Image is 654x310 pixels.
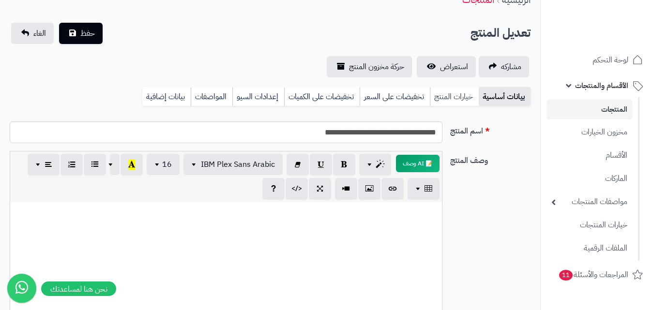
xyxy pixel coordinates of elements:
a: مواصفات المنتجات [547,192,632,212]
span: الأقسام والمنتجات [575,79,628,92]
a: مخزون الخيارات [547,122,632,143]
a: المنتجات [547,100,632,119]
button: 📝 AI وصف [396,155,440,172]
span: لوحة التحكم [593,53,628,67]
span: 11 [559,270,573,280]
a: الماركات [547,168,632,189]
a: الأقسام [547,145,632,166]
a: المراجعات والأسئلة11 [547,263,648,286]
span: حركة مخزون المنتج [349,61,404,73]
label: وصف المنتج [446,151,534,166]
span: استعراض [440,61,468,73]
a: لوحة التحكم [547,48,648,72]
a: بيانات إضافية [142,87,191,106]
span: IBM Plex Sans Arabic [201,159,275,170]
a: الملفات الرقمية [547,238,632,259]
a: خيارات المنتج [430,87,479,106]
button: IBM Plex Sans Arabic [183,154,283,175]
a: حركة مخزون المنتج [327,56,412,77]
button: 16 [147,154,180,175]
a: خيارات المنتجات [547,215,632,236]
a: تخفيضات على السعر [360,87,430,106]
label: اسم المنتج [446,121,534,137]
a: تخفيضات على الكميات [284,87,360,106]
span: مشاركه [501,61,521,73]
img: logo-2.png [588,27,645,47]
a: المواصفات [191,87,232,106]
a: استعراض [417,56,476,77]
span: حفظ [80,28,95,39]
span: المراجعات والأسئلة [558,268,628,281]
a: مشاركه [479,56,529,77]
a: إعدادات السيو [232,87,284,106]
span: 16 [162,159,172,170]
span: الغاء [33,28,46,39]
a: الغاء [11,23,54,44]
button: حفظ [59,23,103,44]
h2: تعديل المنتج [471,23,531,43]
a: بيانات أساسية [479,87,531,106]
